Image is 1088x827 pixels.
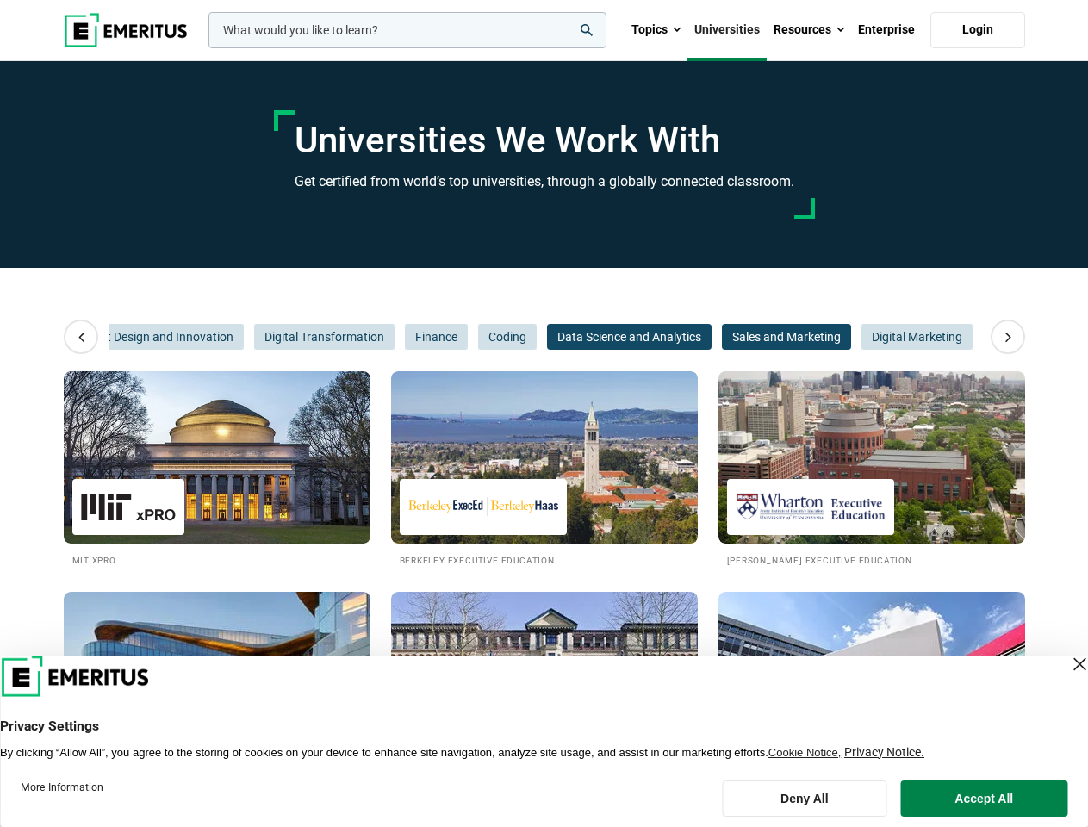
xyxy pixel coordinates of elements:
[736,488,886,526] img: Wharton Executive Education
[81,488,176,526] img: MIT xPRO
[64,592,370,764] img: Universities We Work With
[718,592,1025,787] a: Universities We Work With Imperial Executive Education Imperial Executive Education
[391,592,698,764] img: Universities We Work With
[930,12,1025,48] a: Login
[295,119,794,162] h1: Universities We Work With
[718,371,1025,567] a: Universities We Work With Wharton Executive Education [PERSON_NAME] Executive Education
[72,552,362,567] h2: MIT xPRO
[405,324,468,350] button: Finance
[58,324,244,350] button: Product Design and Innovation
[208,12,606,48] input: woocommerce-product-search-field-0
[64,592,370,787] a: Universities We Work With Kellogg Executive Education [PERSON_NAME] Executive Education
[727,552,1017,567] h2: [PERSON_NAME] Executive Education
[718,371,1025,544] img: Universities We Work With
[478,324,537,350] button: Coding
[408,488,558,526] img: Berkeley Executive Education
[718,592,1025,764] img: Universities We Work With
[391,592,698,787] a: Universities We Work With Cambridge Judge Business School Executive Education Cambridge Judge Bus...
[861,324,973,350] button: Digital Marketing
[547,324,712,350] button: Data Science and Analytics
[400,552,689,567] h2: Berkeley Executive Education
[722,324,851,350] button: Sales and Marketing
[295,171,794,193] h3: Get certified from world’s top universities, through a globally connected classroom.
[391,371,698,567] a: Universities We Work With Berkeley Executive Education Berkeley Executive Education
[254,324,395,350] button: Digital Transformation
[391,371,698,544] img: Universities We Work With
[64,371,370,567] a: Universities We Work With MIT xPRO MIT xPRO
[64,371,370,544] img: Universities We Work With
